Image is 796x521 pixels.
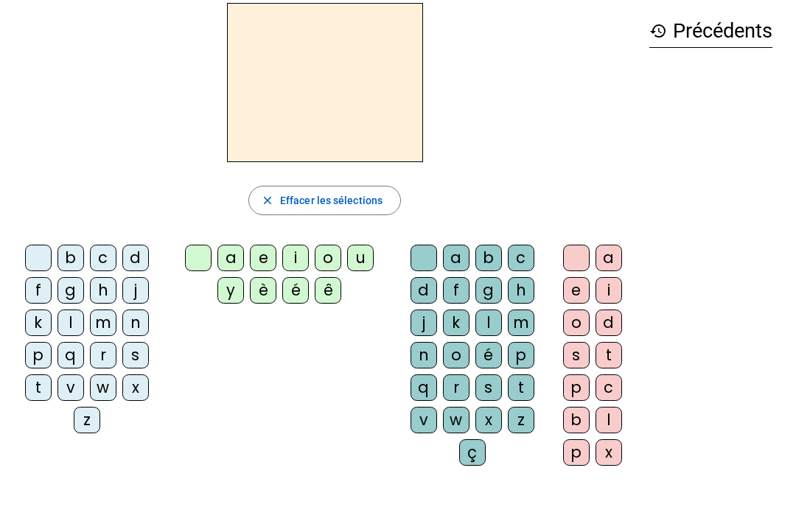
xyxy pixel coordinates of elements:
[90,245,116,271] div: c
[261,194,274,207] mat-icon: close
[443,277,469,304] div: f
[217,277,244,304] div: y
[443,342,469,368] div: o
[25,310,52,336] div: k
[25,277,52,304] div: f
[25,342,52,368] div: p
[90,374,116,401] div: w
[475,407,502,433] div: x
[596,342,622,368] div: t
[443,374,469,401] div: r
[443,310,469,336] div: k
[596,310,622,336] div: d
[596,277,622,304] div: i
[508,374,534,401] div: t
[280,192,383,209] span: Effacer les sélections
[563,342,590,368] div: s
[649,15,772,48] h3: Précédents
[475,374,502,401] div: s
[57,277,84,304] div: g
[443,245,469,271] div: a
[563,407,590,433] div: b
[122,342,149,368] div: s
[475,342,502,368] div: é
[315,277,341,304] div: ê
[282,277,309,304] div: é
[508,277,534,304] div: h
[596,439,622,466] div: x
[411,342,437,368] div: n
[217,245,244,271] div: a
[411,277,437,304] div: d
[596,407,622,433] div: l
[57,374,84,401] div: v
[508,342,534,368] div: p
[90,310,116,336] div: m
[508,245,534,271] div: c
[475,277,502,304] div: g
[90,277,116,304] div: h
[563,277,590,304] div: e
[248,186,401,215] button: Effacer les sélections
[122,310,149,336] div: n
[459,439,486,466] div: ç
[122,277,149,304] div: j
[596,374,622,401] div: c
[122,245,149,271] div: d
[411,310,437,336] div: j
[443,407,469,433] div: w
[563,310,590,336] div: o
[475,310,502,336] div: l
[57,342,84,368] div: q
[25,374,52,401] div: t
[411,374,437,401] div: q
[250,277,276,304] div: è
[347,245,374,271] div: u
[74,407,100,433] div: z
[122,374,149,401] div: x
[596,245,622,271] div: a
[282,245,309,271] div: i
[508,407,534,433] div: z
[649,22,667,40] mat-icon: history
[315,245,341,271] div: o
[57,310,84,336] div: l
[563,439,590,466] div: p
[90,342,116,368] div: r
[508,310,534,336] div: m
[411,407,437,433] div: v
[563,374,590,401] div: p
[475,245,502,271] div: b
[250,245,276,271] div: e
[57,245,84,271] div: b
